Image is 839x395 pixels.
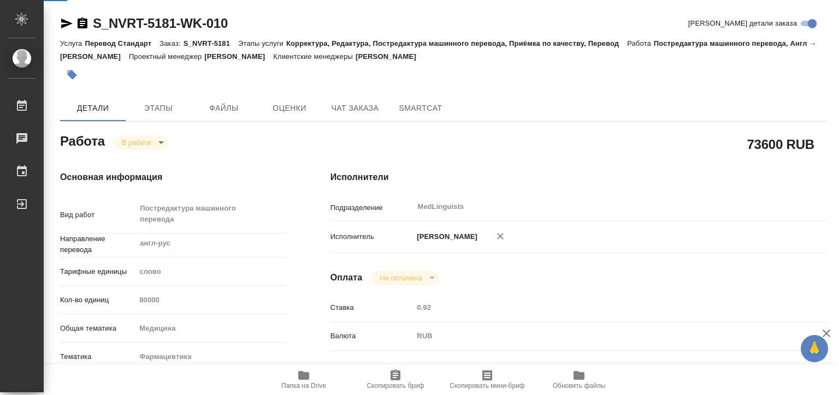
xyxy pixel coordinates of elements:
[60,266,135,277] p: Тарифные единицы
[184,39,238,47] p: S_NVRT-5181
[135,262,286,281] div: слово
[60,63,84,87] button: Добавить тэг
[263,101,316,115] span: Оценки
[281,382,326,390] span: Папка на Drive
[376,273,425,283] button: Не оплачена
[132,101,185,115] span: Этапы
[119,138,155,147] button: В работе
[350,364,441,395] button: Скопировать бриф
[367,382,424,390] span: Скопировать бриф
[60,295,135,306] p: Кол-во единиц
[258,364,350,395] button: Папка на Drive
[450,382,524,390] span: Скопировать мини-бриф
[330,171,827,184] h4: Исполнители
[371,271,438,285] div: В работе
[488,224,512,248] button: Удалить исполнителя
[533,364,625,395] button: Обновить файлы
[394,101,447,115] span: SmartCat
[805,337,824,360] span: 🙏
[330,331,413,342] p: Валюта
[159,39,183,47] p: Заказ:
[688,18,797,29] span: [PERSON_NAME] детали заказа
[238,39,286,47] p: Этапы услуги
[60,17,73,30] button: Скопировать ссылку для ЯМессенджера
[198,101,250,115] span: Файлы
[330,231,413,242] p: Исполнитель
[801,335,828,362] button: 🙏
[113,135,168,150] div: В работе
[204,52,273,61] p: [PERSON_NAME]
[441,364,533,395] button: Скопировать мини-бриф
[413,300,785,315] input: Пустое поле
[60,234,135,255] p: Направление перевода
[60,171,287,184] h4: Основная информация
[330,302,413,313] p: Ставка
[135,292,286,308] input: Пустое поле
[60,210,135,220] p: Вид работ
[135,319,286,338] div: Медицина
[413,327,785,345] div: RUB
[67,101,119,115] span: Детали
[356,52,424,61] p: [PERSON_NAME]
[553,382,606,390] span: Обновить файлы
[330,271,363,284] h4: Оплата
[60,39,85,47] p: Услуга
[60,323,135,334] p: Общая тематика
[85,39,159,47] p: Перевод Стандарт
[273,52,356,61] p: Клиентские менеджеры
[93,16,228,31] a: S_NVRT-5181-WK-010
[627,39,654,47] p: Работа
[747,135,814,153] h2: 73600 RUB
[76,17,89,30] button: Скопировать ссылку
[60,351,135,362] p: Тематика
[286,39,627,47] p: Корректура, Редактура, Постредактура машинного перевода, Приёмка по качеству, Перевод
[135,348,286,366] div: Фармацевтика
[129,52,204,61] p: Проектный менеджер
[413,231,477,242] p: [PERSON_NAME]
[330,202,413,213] p: Подразделение
[60,130,105,150] h2: Работа
[329,101,381,115] span: Чат заказа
